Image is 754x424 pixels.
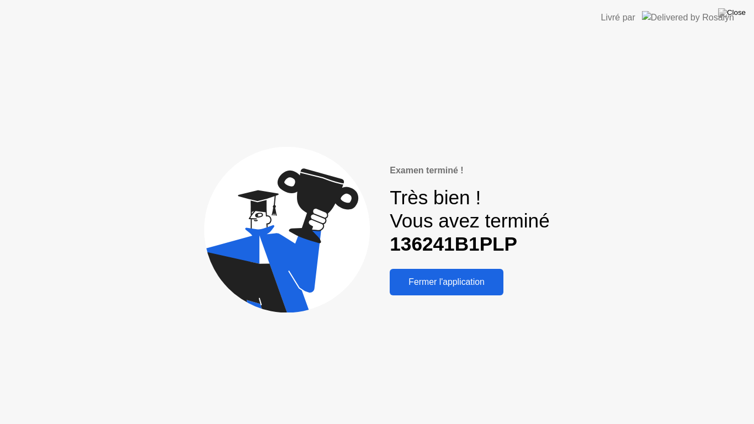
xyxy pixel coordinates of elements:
img: Close [718,8,746,17]
img: Delivered by Rosalyn [642,11,734,24]
div: Livré par [601,11,635,24]
div: Très bien ! Vous avez terminé [390,186,549,256]
b: 136241B1PLP [390,233,517,255]
div: Fermer l'application [393,277,500,287]
button: Fermer l'application [390,269,503,295]
div: Examen terminé ! [390,164,549,177]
